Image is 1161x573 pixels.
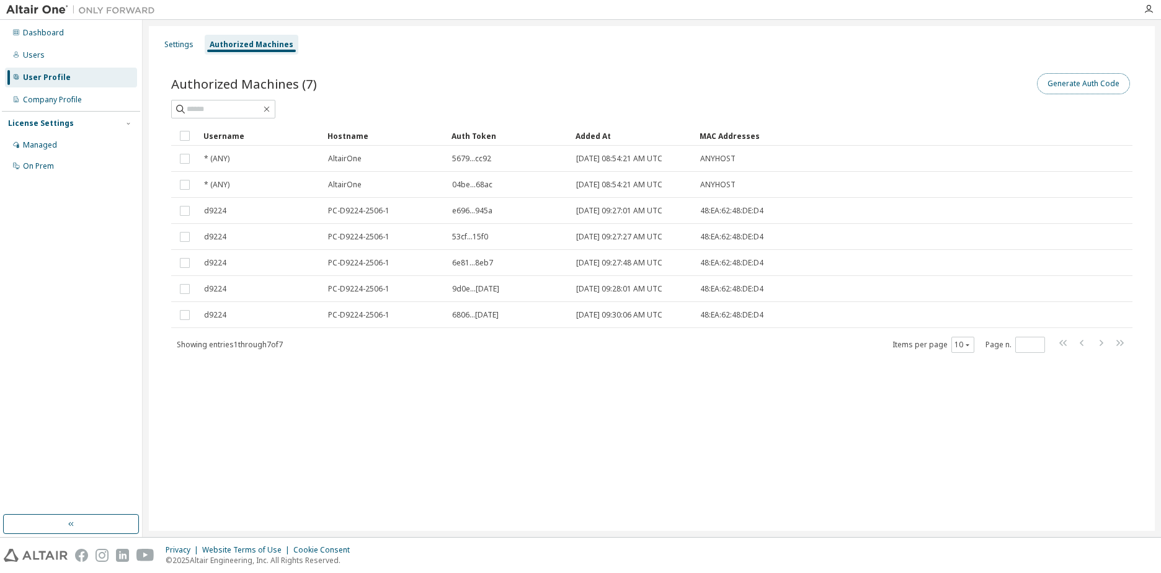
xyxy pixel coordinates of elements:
[700,154,736,164] span: ANYHOST
[204,180,229,190] span: * (ANY)
[452,284,499,294] span: 9d0e...[DATE]
[700,284,763,294] span: 48:EA:62:48:DE:D4
[328,310,389,320] span: PC-D9224-2506-1
[328,180,362,190] span: AltairOne
[576,284,662,294] span: [DATE] 09:28:01 AM UTC
[700,310,763,320] span: 48:EA:62:48:DE:D4
[954,340,971,350] button: 10
[204,258,226,268] span: d9224
[452,206,492,216] span: e696...945a
[576,258,662,268] span: [DATE] 09:27:48 AM UTC
[451,126,566,146] div: Auth Token
[293,545,357,555] div: Cookie Consent
[700,258,763,268] span: 48:EA:62:48:DE:D4
[23,50,45,60] div: Users
[452,180,492,190] span: 04be...68ac
[210,40,293,50] div: Authorized Machines
[700,180,736,190] span: ANYHOST
[452,232,488,242] span: 53cf...15f0
[892,337,974,353] span: Items per page
[75,549,88,562] img: facebook.svg
[328,154,362,164] span: AltairOne
[452,310,499,320] span: 6806...[DATE]
[166,555,357,566] p: © 2025 Altair Engineering, Inc. All Rights Reserved.
[8,118,74,128] div: License Settings
[23,161,54,171] div: On Prem
[177,339,283,350] span: Showing entries 1 through 7 of 7
[23,28,64,38] div: Dashboard
[576,154,662,164] span: [DATE] 08:54:21 AM UTC
[576,126,690,146] div: Added At
[204,206,226,216] span: d9224
[164,40,193,50] div: Settings
[96,549,109,562] img: instagram.svg
[576,232,662,242] span: [DATE] 09:27:27 AM UTC
[700,232,763,242] span: 48:EA:62:48:DE:D4
[985,337,1045,353] span: Page n.
[452,258,493,268] span: 6e81...8eb7
[166,545,202,555] div: Privacy
[576,180,662,190] span: [DATE] 08:54:21 AM UTC
[576,310,662,320] span: [DATE] 09:30:06 AM UTC
[328,258,389,268] span: PC-D9224-2506-1
[204,154,229,164] span: * (ANY)
[204,232,226,242] span: d9224
[23,140,57,150] div: Managed
[4,549,68,562] img: altair_logo.svg
[328,206,389,216] span: PC-D9224-2506-1
[1037,73,1130,94] button: Generate Auth Code
[6,4,161,16] img: Altair One
[328,232,389,242] span: PC-D9224-2506-1
[202,545,293,555] div: Website Terms of Use
[700,206,763,216] span: 48:EA:62:48:DE:D4
[700,126,1002,146] div: MAC Addresses
[204,284,226,294] span: d9224
[23,95,82,105] div: Company Profile
[204,310,226,320] span: d9224
[116,549,129,562] img: linkedin.svg
[136,549,154,562] img: youtube.svg
[327,126,442,146] div: Hostname
[576,206,662,216] span: [DATE] 09:27:01 AM UTC
[171,75,317,92] span: Authorized Machines (7)
[452,154,491,164] span: 5679...cc92
[328,284,389,294] span: PC-D9224-2506-1
[203,126,318,146] div: Username
[23,73,71,82] div: User Profile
